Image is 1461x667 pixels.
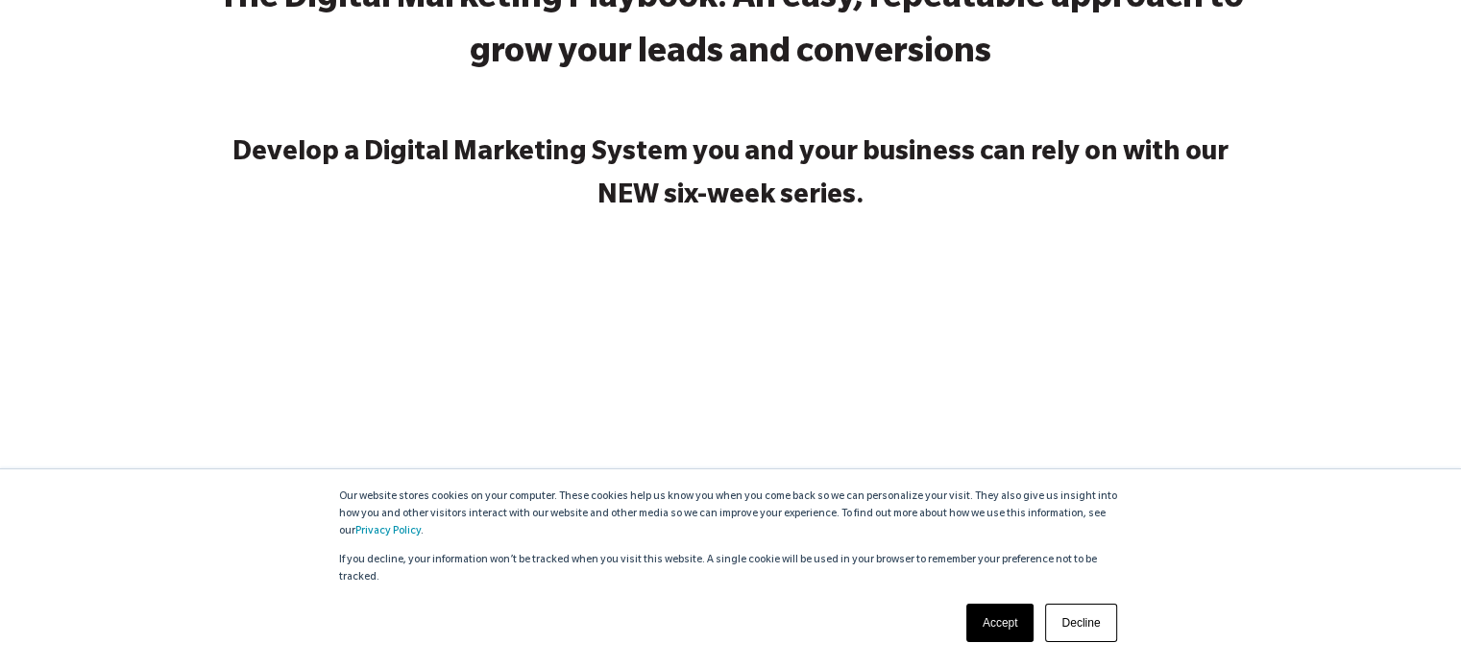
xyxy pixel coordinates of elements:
[355,526,421,537] a: Privacy Policy
[1045,604,1116,642] a: Decline
[966,604,1035,642] a: Accept
[232,140,1229,212] strong: Develop a Digital Marketing System you and your business can rely on with our NEW six-week series.
[339,488,1123,540] p: Our website stores cookies on your computer. These cookies help us know you when you come back so...
[339,552,1123,586] p: If you decline, your information won’t be tracked when you visit this website. A single cookie wi...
